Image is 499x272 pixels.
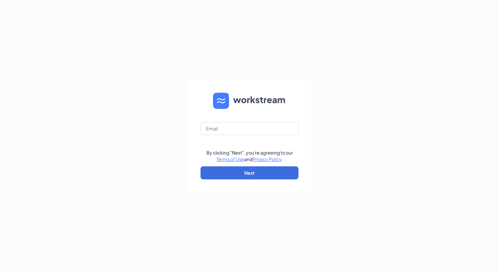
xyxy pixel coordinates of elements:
[217,156,244,162] a: Terms of Use
[213,93,286,109] img: WS logo and Workstream text
[201,122,298,135] input: Email
[201,166,298,179] button: Next
[252,156,282,162] a: Privacy Policy
[206,149,293,162] div: By clicking "Next", you're agreeing to our and .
